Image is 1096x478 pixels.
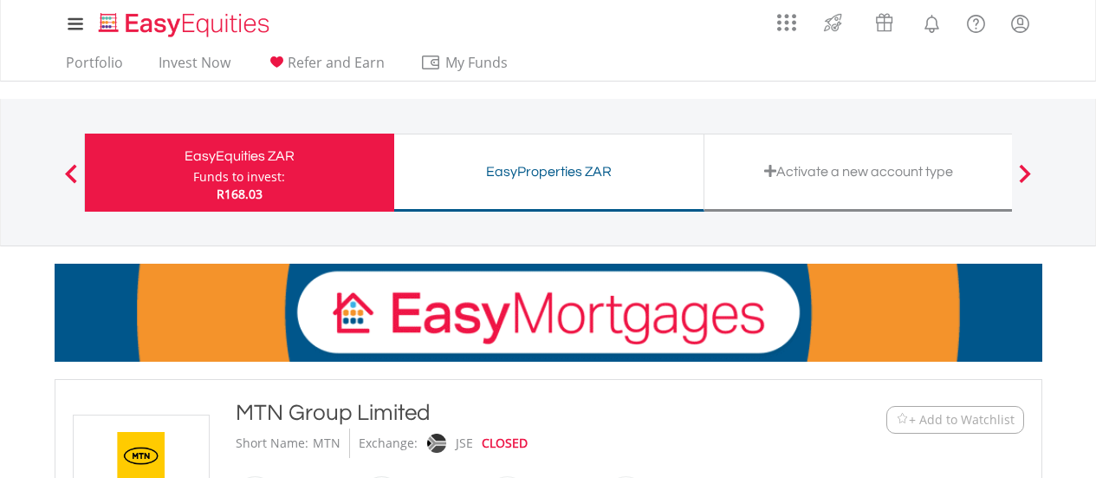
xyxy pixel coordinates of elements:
[954,4,998,39] a: FAQ's and Support
[482,429,528,458] div: CLOSED
[715,160,1003,184] div: Activate a new account type
[259,54,392,81] a: Refer and Earn
[426,434,445,453] img: jse.png
[152,54,237,81] a: Invest Now
[55,264,1042,362] img: EasyMortage Promotion Banner
[236,397,780,429] div: MTN Group Limited
[910,4,954,39] a: Notifications
[896,413,909,426] img: Watchlist
[359,429,418,458] div: Exchange:
[217,186,263,202] span: R168.03
[766,4,807,32] a: AppsGrid
[456,429,473,458] div: JSE
[998,4,1042,43] a: My Profile
[777,13,796,32] img: grid-menu-icon.svg
[886,406,1024,434] button: Watchlist + Add to Watchlist
[288,53,385,72] span: Refer and Earn
[870,9,898,36] img: vouchers-v2.svg
[819,9,847,36] img: thrive-v2.svg
[859,4,910,36] a: Vouchers
[909,411,1015,429] span: + Add to Watchlist
[236,429,308,458] div: Short Name:
[92,4,276,39] a: Home page
[95,144,384,168] div: EasyEquities ZAR
[95,10,276,39] img: EasyEquities_Logo.png
[193,168,285,186] div: Funds to invest:
[420,51,534,74] span: My Funds
[59,54,130,81] a: Portfolio
[313,429,340,458] div: MTN
[405,160,693,184] div: EasyProperties ZAR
